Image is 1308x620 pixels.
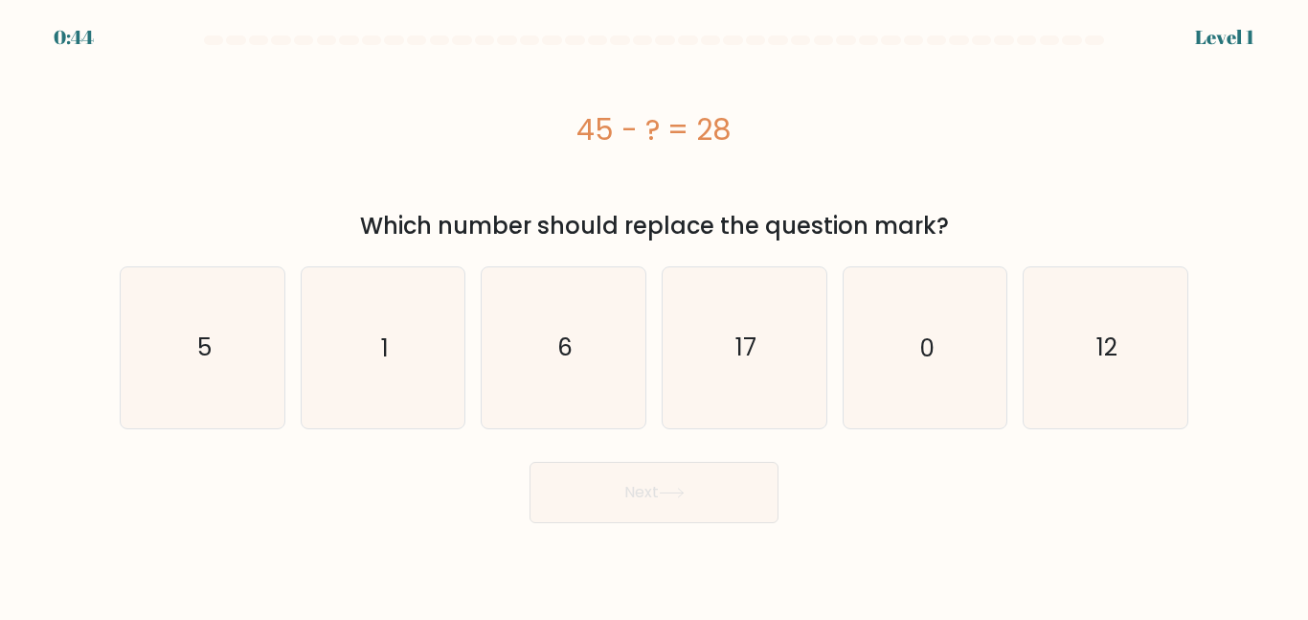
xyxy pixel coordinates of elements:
text: 5 [196,331,211,364]
div: Which number should replace the question mark? [131,209,1177,243]
div: 0:44 [54,23,94,52]
div: Level 1 [1195,23,1254,52]
text: 6 [557,331,573,364]
text: 12 [1096,331,1117,364]
text: 17 [735,331,756,364]
text: 1 [381,331,389,364]
button: Next [530,462,778,523]
text: 0 [919,331,935,364]
div: 45 - ? = 28 [120,108,1188,151]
